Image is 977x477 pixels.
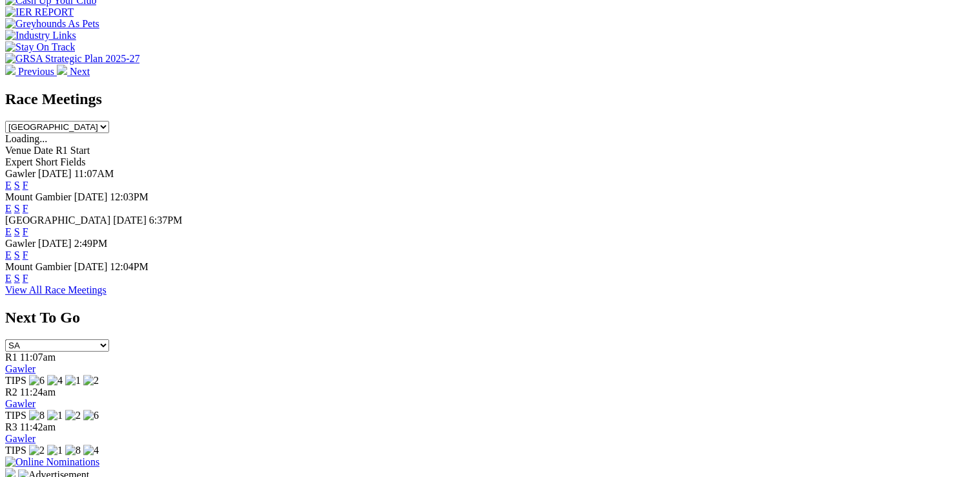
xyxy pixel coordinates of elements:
img: 2 [29,445,45,456]
span: 2:49PM [74,238,108,249]
a: Next [57,66,90,77]
span: R1 [5,352,17,363]
span: TIPS [5,410,26,421]
span: Date [34,145,53,156]
a: F [23,180,28,191]
img: 8 [29,410,45,421]
a: E [5,203,12,214]
a: Previous [5,66,57,77]
span: TIPS [5,375,26,386]
span: Loading... [5,133,47,144]
h2: Next To Go [5,309,972,326]
img: Online Nominations [5,456,99,468]
a: S [14,273,20,284]
span: 11:24am [20,387,56,397]
a: F [23,203,28,214]
span: Next [70,66,90,77]
span: [DATE] [74,191,108,202]
span: 12:03PM [110,191,149,202]
span: 6:37PM [149,215,183,226]
span: Short [36,156,58,167]
img: 4 [83,445,99,456]
a: E [5,226,12,237]
img: 2 [83,375,99,387]
img: Stay On Track [5,41,75,53]
a: F [23,249,28,260]
span: Fields [60,156,85,167]
img: GRSA Strategic Plan 2025-27 [5,53,139,65]
a: S [14,226,20,237]
span: TIPS [5,445,26,456]
span: Gawler [5,168,36,179]
img: 2 [65,410,81,421]
span: 11:07AM [74,168,114,179]
img: IER REPORT [5,6,74,18]
span: [GEOGRAPHIC_DATA] [5,215,110,226]
a: E [5,249,12,260]
span: Gawler [5,238,36,249]
img: 6 [29,375,45,387]
a: E [5,273,12,284]
a: S [14,249,20,260]
span: Mount Gambier [5,191,72,202]
img: 1 [65,375,81,387]
a: F [23,226,28,237]
img: Greyhounds As Pets [5,18,99,30]
img: 8 [65,445,81,456]
span: [DATE] [113,215,147,226]
img: chevron-left-pager-white.svg [5,65,15,75]
span: R1 Start [56,145,90,156]
span: R3 [5,421,17,432]
span: Expert [5,156,33,167]
a: S [14,203,20,214]
a: F [23,273,28,284]
span: [DATE] [38,238,72,249]
span: Previous [18,66,54,77]
a: S [14,180,20,191]
img: Industry Links [5,30,76,41]
a: Gawler [5,363,36,374]
span: 12:04PM [110,261,149,272]
a: View All Race Meetings [5,284,107,295]
img: chevron-right-pager-white.svg [57,65,67,75]
span: R2 [5,387,17,397]
img: 1 [47,445,63,456]
img: 4 [47,375,63,387]
a: Gawler [5,398,36,409]
a: Gawler [5,433,36,444]
span: Venue [5,145,31,156]
h2: Race Meetings [5,90,972,108]
a: E [5,180,12,191]
span: Mount Gambier [5,261,72,272]
span: 11:07am [20,352,56,363]
span: [DATE] [74,261,108,272]
span: 11:42am [20,421,56,432]
img: 6 [83,410,99,421]
span: [DATE] [38,168,72,179]
img: 1 [47,410,63,421]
